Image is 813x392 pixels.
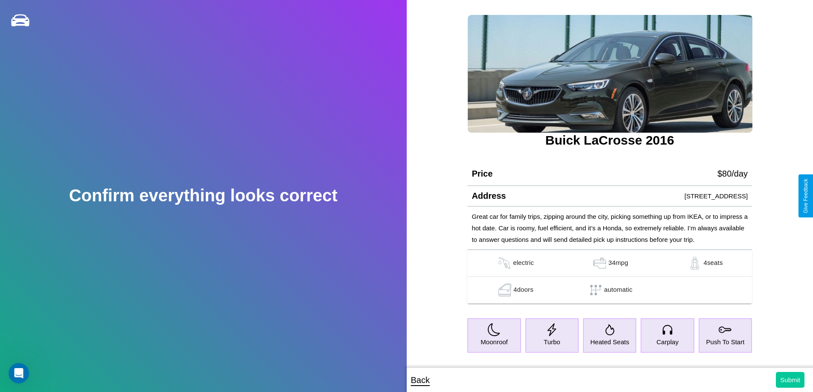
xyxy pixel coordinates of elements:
[706,336,745,348] p: Push To Start
[411,372,430,388] p: Back
[9,363,29,383] iframe: Intercom live chat
[686,257,703,270] img: gas
[496,284,513,296] img: gas
[656,336,679,348] p: Carplay
[472,191,506,201] h4: Address
[717,166,748,181] p: $ 80 /day
[467,133,752,148] h3: Buick LaCrosse 2016
[591,257,608,270] img: gas
[590,336,629,348] p: Heated Seats
[472,169,492,179] h4: Price
[467,250,752,304] table: simple table
[513,284,533,296] p: 4 doors
[685,190,748,202] p: [STREET_ADDRESS]
[472,211,748,245] p: Great car for family trips, zipping around the city, picking something up from IKEA, or to impres...
[481,336,507,348] p: Moonroof
[496,257,513,270] img: gas
[608,257,628,270] p: 34 mpg
[513,257,534,270] p: electric
[703,257,723,270] p: 4 seats
[776,372,804,388] button: Submit
[544,336,560,348] p: Turbo
[604,284,632,296] p: automatic
[69,186,338,205] h2: Confirm everything looks correct
[803,179,809,213] div: Give Feedback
